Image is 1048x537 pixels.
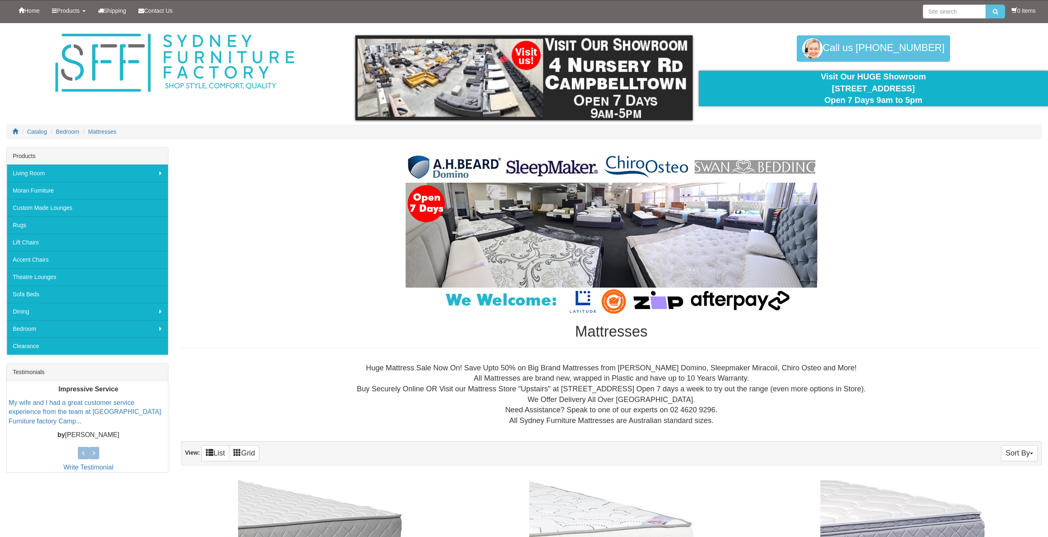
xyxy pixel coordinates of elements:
a: Accent Chairs [7,251,168,268]
a: Home [12,0,46,21]
a: Mattresses [88,128,116,135]
a: Shipping [92,0,133,21]
input: Site search [923,5,986,19]
a: List [201,445,229,461]
li: 0 items [1011,7,1036,15]
a: Bedroom [7,320,168,337]
h1: Mattresses [181,323,1042,340]
img: showroom.gif [355,35,692,120]
span: Products [57,7,79,14]
a: Rugs [7,216,168,234]
a: Custom Made Lounges [7,199,168,216]
strong: View: [185,449,200,456]
p: [PERSON_NAME] [9,430,168,440]
div: Visit Our HUGE Showroom [STREET_ADDRESS] Open 7 Days 9am to 5pm [705,71,1042,106]
span: Shipping [104,7,126,14]
a: Sofa Beds [7,286,168,303]
span: Home [24,7,40,14]
a: My wife and I had a great customer service experience from the team at [GEOGRAPHIC_DATA] Furnitur... [9,399,161,425]
a: Catalog [27,128,47,135]
b: by [57,431,65,438]
a: Theatre Lounges [7,268,168,286]
div: Huge Mattress Sale Now On! Save Upto 50% on Big Brand Mattresses from [PERSON_NAME] Domino, Sleep... [187,363,1035,426]
a: Clearance [7,337,168,355]
a: Moran Furniture [7,182,168,199]
a: Bedroom [56,128,79,135]
b: Impressive Service [58,386,118,393]
a: Write Testimonial [63,464,113,471]
img: Mattresses [406,151,817,315]
div: Testimonials [7,364,168,381]
a: Dining [7,303,168,320]
div: Products [7,148,168,165]
a: Lift Chairs [7,234,168,251]
a: Grid [229,445,259,461]
a: Contact Us [132,0,179,21]
a: Products [46,0,91,21]
a: Living Room [7,165,168,182]
span: Contact Us [144,7,173,14]
img: Sydney Furniture Factory [51,31,298,95]
button: Sort By [1001,445,1038,461]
